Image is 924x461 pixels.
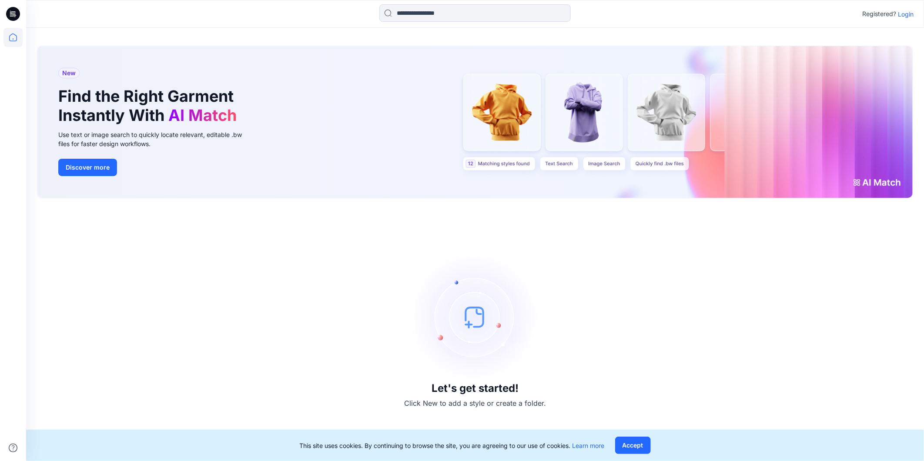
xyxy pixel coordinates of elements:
[300,441,605,450] p: This site uses cookies. By continuing to browse the site, you are agreeing to our use of cookies.
[898,10,914,19] p: Login
[615,437,651,454] button: Accept
[432,382,519,394] h3: Let's get started!
[58,159,117,176] button: Discover more
[62,68,76,78] span: New
[168,106,237,125] span: AI Match
[572,442,605,449] a: Learn more
[58,87,241,124] h1: Find the Right Garment Instantly With
[404,398,546,408] p: Click New to add a style or create a folder.
[862,9,896,19] p: Registered?
[410,252,540,382] img: empty-state-image.svg
[58,130,254,148] div: Use text or image search to quickly locate relevant, editable .bw files for faster design workflows.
